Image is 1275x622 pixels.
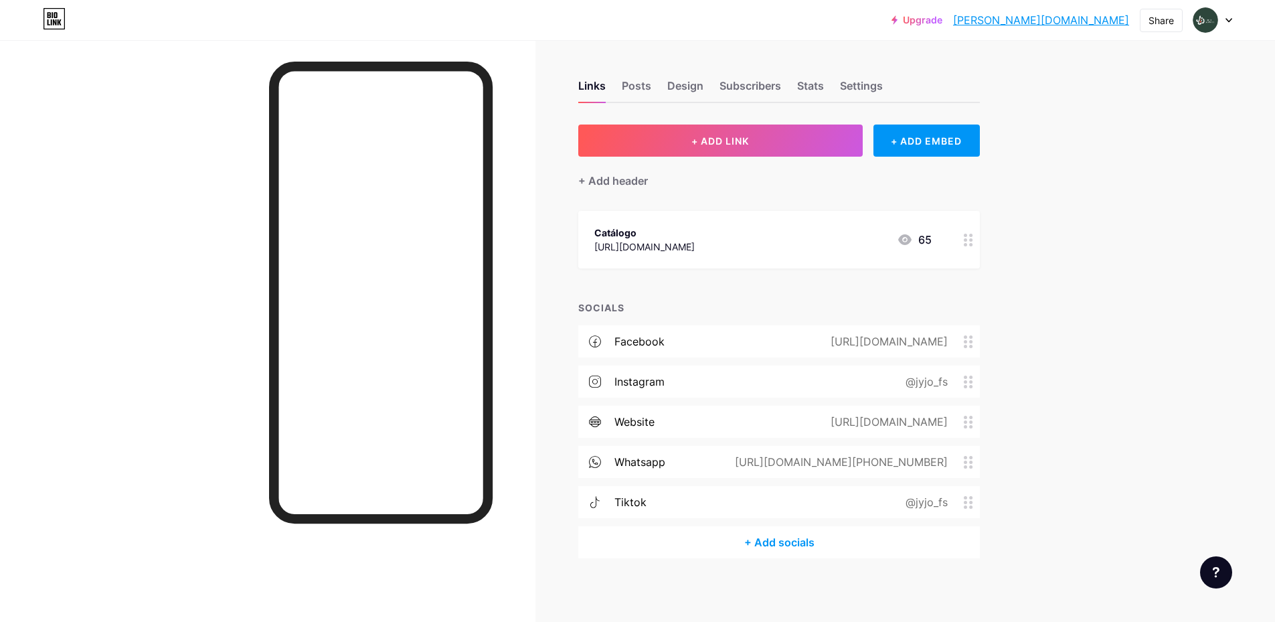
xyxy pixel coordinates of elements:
[622,78,651,102] div: Posts
[897,232,932,248] div: 65
[809,414,964,430] div: [URL][DOMAIN_NAME]
[1149,13,1174,27] div: Share
[614,333,665,349] div: facebook
[713,454,964,470] div: [URL][DOMAIN_NAME][PHONE_NUMBER]
[953,12,1129,28] a: [PERSON_NAME][DOMAIN_NAME]
[797,78,824,102] div: Stats
[578,526,980,558] div: + Add socials
[578,78,606,102] div: Links
[873,125,980,157] div: + ADD EMBED
[840,78,883,102] div: Settings
[594,240,695,254] div: [URL][DOMAIN_NAME]
[691,135,749,147] span: + ADD LINK
[578,301,980,315] div: SOCIALS
[884,374,964,390] div: @jyjo_fs
[614,454,665,470] div: whatsapp
[884,494,964,510] div: @jyjo_fs
[1193,7,1218,33] img: jyjomarket
[578,125,863,157] button: + ADD LINK
[594,226,695,240] div: Catálogo
[614,414,655,430] div: website
[667,78,703,102] div: Design
[578,173,648,189] div: + Add header
[809,333,964,349] div: [URL][DOMAIN_NAME]
[719,78,781,102] div: Subscribers
[614,494,647,510] div: tiktok
[891,15,942,25] a: Upgrade
[614,374,665,390] div: instagram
